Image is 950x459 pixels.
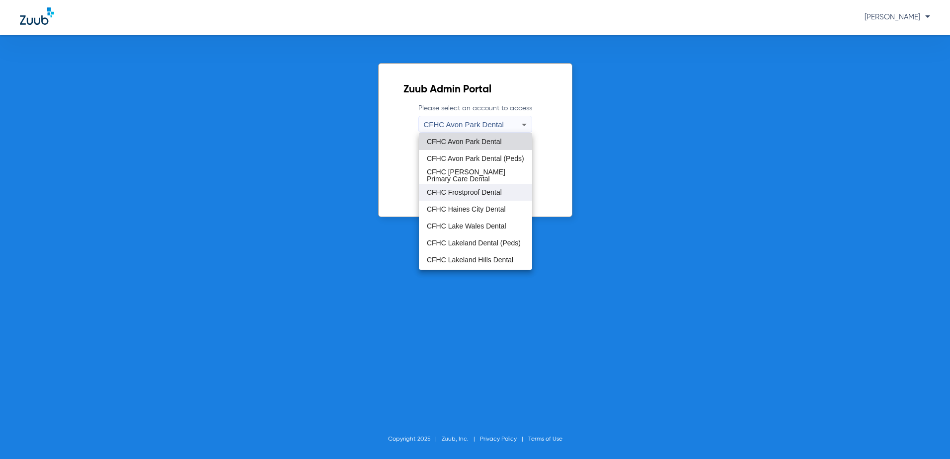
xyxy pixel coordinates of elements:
span: CFHC Haines City Dental [427,206,506,213]
span: CFHC Avon Park Dental [427,138,502,145]
span: CFHC Lakeland Hills Dental [427,256,513,263]
span: CFHC Lakeland Dental (Peds) [427,239,521,246]
iframe: Chat Widget [900,411,950,459]
span: CFHC Lake Wales Dental [427,223,506,229]
span: CFHC [PERSON_NAME] Primary Care Dental [427,168,524,182]
span: CFHC Frostproof Dental [427,189,502,196]
span: CFHC Avon Park Dental (Peds) [427,155,524,162]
